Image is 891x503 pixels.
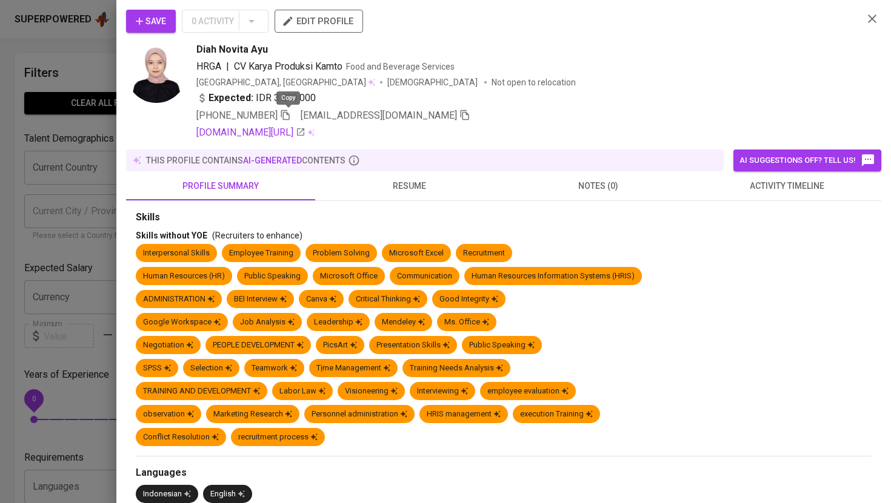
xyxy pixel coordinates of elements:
[143,363,171,374] div: SPSS
[126,10,176,33] button: Save
[196,125,305,140] a: [DOMAIN_NAME][URL]
[520,409,593,420] div: execution Training
[136,231,207,240] span: Skills without YOE
[322,179,497,194] span: resume
[410,363,503,374] div: Training Needs Analysis
[314,317,362,328] div: Leadership
[397,271,452,282] div: Communication
[196,91,316,105] div: IDR 3.000.000
[275,16,363,25] a: edit profile
[472,271,635,282] div: Human Resources Information Systems (HRIS)
[133,179,308,194] span: profile summary
[417,386,468,397] div: Interviewing
[143,271,225,282] div: Human Resources (HR)
[143,488,191,500] div: Indonesian
[143,386,260,397] div: TRAINING AND DEVELOPMENT
[511,179,686,194] span: notes (0)
[439,294,498,305] div: Good Integrity
[356,294,420,305] div: Critical Thinking
[700,179,875,194] span: activity timeline
[229,248,293,259] div: Employee Training
[316,363,390,374] div: Tịme Management
[739,153,875,168] span: AI suggestions off? Tell us!
[389,248,444,259] div: Microsoft Excel
[444,317,489,328] div: Ms. Office
[234,61,342,72] span: CV Karya Produksi Kamto
[463,248,505,259] div: Recruitment
[275,10,363,33] button: edit profile
[387,76,479,88] span: [DEMOGRAPHIC_DATA]
[143,432,219,443] div: Conflict Resolution
[190,363,232,374] div: Selection
[376,340,450,351] div: Presentation Skills
[226,59,229,74] span: |
[244,271,301,282] div: Public Speaking
[136,14,166,29] span: Save
[301,110,457,121] span: [EMAIL_ADDRESS][DOMAIN_NAME]
[733,150,881,171] button: AI suggestions off? Tell us!
[492,76,576,88] p: Not open to relocation
[279,386,325,397] div: Labor Law
[196,76,375,88] div: [GEOGRAPHIC_DATA], [GEOGRAPHIC_DATA]
[382,317,425,328] div: Mendeley
[213,409,292,420] div: Marketing Research
[238,432,318,443] div: recruitment process
[469,340,535,351] div: Public Speaking
[196,42,268,57] span: Diah Novita Ayu
[136,466,872,480] div: Languages
[143,409,194,420] div: observation
[143,294,215,305] div: ADMINISTRATION
[243,156,302,165] span: AI-generated
[196,61,221,72] span: HRGA
[146,154,345,166] p: this profile contains contents
[427,409,501,420] div: HRIS management
[252,363,297,374] div: Teamwork
[210,488,245,500] div: English
[306,294,336,305] div: Canva
[143,340,193,351] div: Negotiation
[345,386,398,397] div: Visioneering
[284,13,353,29] span: edit profile
[209,91,253,105] b: Expected:
[320,271,378,282] div: Microsoft Office
[312,409,407,420] div: Personnel administration
[143,248,210,259] div: Interpersonal Skills
[143,317,221,328] div: Google Workspace
[240,317,295,328] div: Job Analysis
[136,211,872,225] div: Skills
[234,294,287,305] div: BEI Interview
[487,386,569,397] div: employee evaluation
[212,231,302,240] span: (Recruiters to enhance)
[346,62,455,71] span: Food and Beverage Services
[196,110,278,121] span: [PHONE_NUMBER]
[213,340,304,351] div: PEOPLE DEVELOPMENT
[126,42,187,103] img: 9f3cd9879984e976644aa2e22712536f.jpg
[313,248,370,259] div: Problem Solving
[323,340,357,351] div: PicsArt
